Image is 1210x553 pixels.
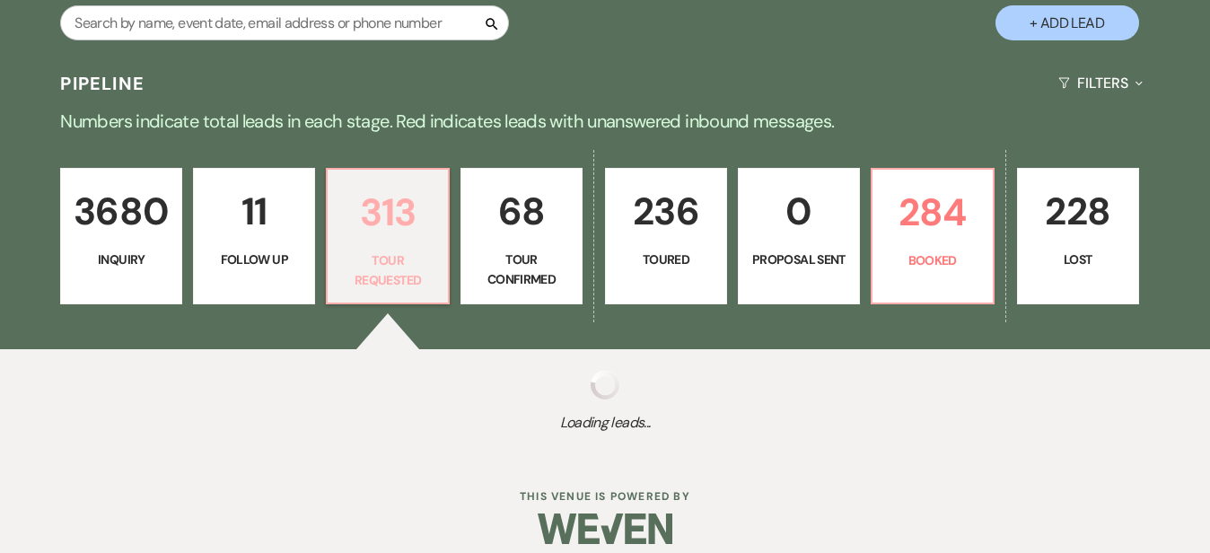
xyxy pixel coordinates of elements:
[750,181,848,241] p: 0
[72,250,171,269] p: Inquiry
[60,71,145,96] h3: Pipeline
[326,168,450,304] a: 313Tour Requested
[205,250,303,269] p: Follow Up
[738,168,860,304] a: 0Proposal Sent
[338,182,437,242] p: 313
[60,168,182,304] a: 3680Inquiry
[205,181,303,241] p: 11
[995,5,1139,40] button: + Add Lead
[193,168,315,304] a: 11Follow Up
[60,412,1149,434] span: Loading leads...
[72,181,171,241] p: 3680
[591,371,619,399] img: loading spinner
[1029,181,1127,241] p: 228
[60,5,509,40] input: Search by name, event date, email address or phone number
[1029,250,1127,269] p: Lost
[871,168,995,304] a: 284Booked
[617,250,715,269] p: Toured
[1051,59,1149,107] button: Filters
[472,181,571,241] p: 68
[1017,168,1139,304] a: 228Lost
[617,181,715,241] p: 236
[472,250,571,290] p: Tour Confirmed
[460,168,583,304] a: 68Tour Confirmed
[750,250,848,269] p: Proposal Sent
[338,250,437,291] p: Tour Requested
[883,182,982,242] p: 284
[883,250,982,270] p: Booked
[605,168,727,304] a: 236Toured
